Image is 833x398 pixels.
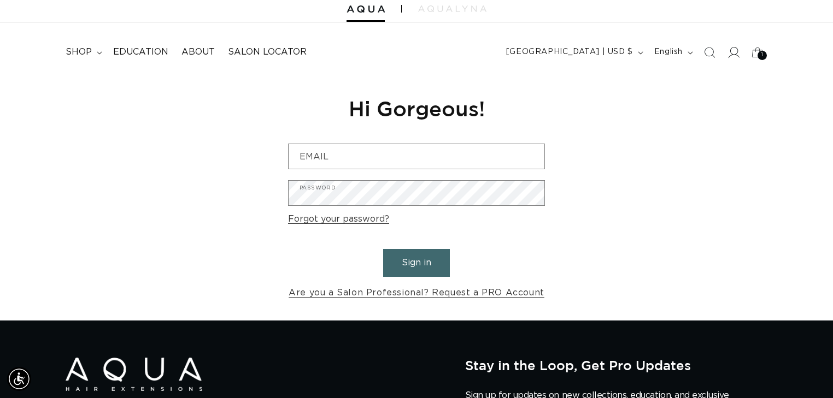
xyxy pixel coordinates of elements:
img: Aqua Hair Extensions [347,5,385,13]
a: Salon Locator [221,40,313,64]
span: 1 [761,51,764,60]
span: shop [66,46,92,58]
h2: Stay in the Loop, Get Pro Updates [465,358,767,373]
span: English [654,46,683,58]
div: Accessibility Menu [7,367,31,391]
button: [GEOGRAPHIC_DATA] | USD $ [500,42,648,63]
a: Are you a Salon Professional? Request a PRO Account [289,285,544,301]
a: About [175,40,221,64]
span: Salon Locator [228,46,307,58]
img: Aqua Hair Extensions [66,358,202,391]
a: Education [107,40,175,64]
img: aqualyna.com [418,5,486,12]
iframe: Chat Widget [688,280,833,398]
button: Sign in [383,249,450,277]
button: English [648,42,697,63]
summary: shop [59,40,107,64]
span: Education [113,46,168,58]
span: About [181,46,215,58]
span: [GEOGRAPHIC_DATA] | USD $ [506,46,633,58]
a: Forgot your password? [288,211,389,227]
input: Email [289,144,544,169]
summary: Search [697,40,721,64]
h1: Hi Gorgeous! [288,95,545,122]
